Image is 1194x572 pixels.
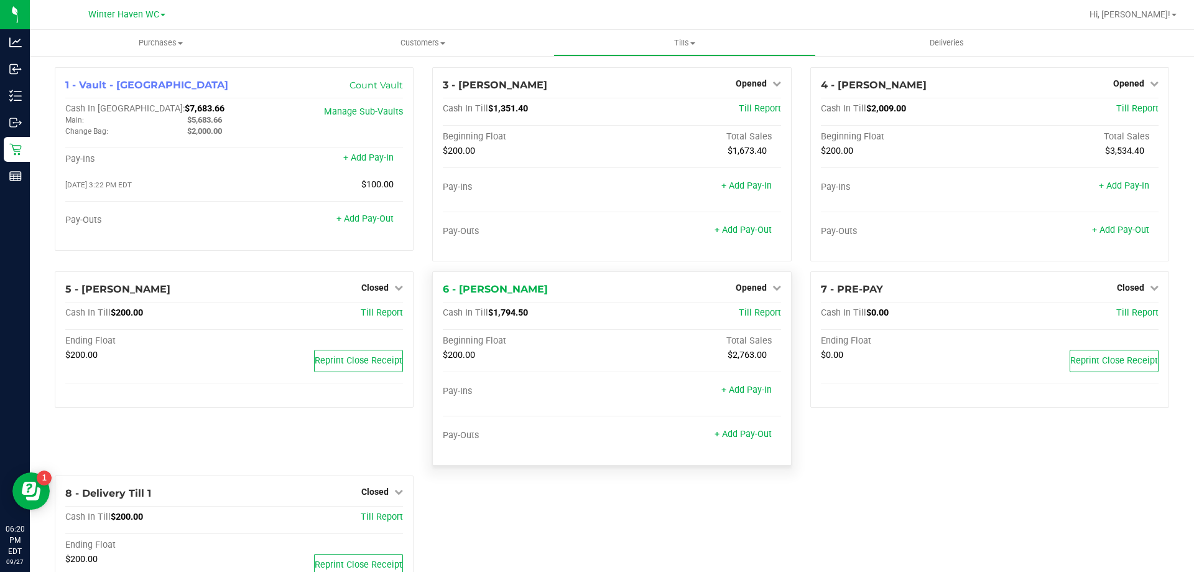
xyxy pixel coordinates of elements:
[65,512,111,522] span: Cash In Till
[187,115,222,124] span: $5,683.66
[443,386,612,397] div: Pay-Ins
[292,37,553,49] span: Customers
[65,181,132,189] span: [DATE] 3:22 PM EDT
[739,307,781,318] a: Till Report
[349,80,403,91] a: Count Vault
[361,283,389,293] span: Closed
[9,116,22,129] inline-svg: Outbound
[1092,225,1149,235] a: + Add Pay-Out
[728,146,767,156] span: $1,673.40
[65,116,84,124] span: Main:
[30,30,292,56] a: Purchases
[65,554,98,565] span: $200.00
[816,30,1078,56] a: Deliveries
[111,307,143,318] span: $200.00
[1117,283,1144,293] span: Closed
[821,146,853,156] span: $200.00
[821,335,990,347] div: Ending Float
[443,283,548,295] span: 6 - [PERSON_NAME]
[1116,307,1159,318] a: Till Report
[292,30,553,56] a: Customers
[361,179,394,190] span: $100.00
[9,170,22,182] inline-svg: Reports
[866,307,889,318] span: $0.00
[6,523,24,557] p: 06:20 PM EDT
[736,283,767,293] span: Opened
[866,103,906,114] span: $2,009.00
[554,37,815,49] span: Tills
[65,127,108,136] span: Change Bag:
[361,487,389,497] span: Closed
[913,37,981,49] span: Deliveries
[37,471,52,485] iframe: Resource center unread badge
[187,126,222,136] span: $2,000.00
[1090,9,1170,19] span: Hi, [PERSON_NAME]!
[343,152,394,163] a: + Add Pay-In
[443,182,612,193] div: Pay-Ins
[443,430,612,441] div: Pay-Outs
[488,307,528,318] span: $1,794.50
[111,512,143,522] span: $200.00
[488,103,528,114] span: $1,351.40
[12,472,50,510] iframe: Resource center
[443,146,475,156] span: $200.00
[1070,350,1159,372] button: Reprint Close Receipt
[1105,146,1144,156] span: $3,534.40
[443,350,475,360] span: $200.00
[739,103,781,114] a: Till Report
[721,181,772,191] a: + Add Pay-In
[821,79,927,91] span: 4 - [PERSON_NAME]
[315,355,402,366] span: Reprint Close Receipt
[443,307,488,318] span: Cash In Till
[821,182,990,193] div: Pay-Ins
[65,335,234,347] div: Ending Float
[185,103,224,114] span: $7,683.66
[88,9,159,20] span: Winter Haven WC
[65,350,98,360] span: $200.00
[336,213,394,224] a: + Add Pay-Out
[736,78,767,88] span: Opened
[443,335,612,347] div: Beginning Float
[1070,355,1158,366] span: Reprint Close Receipt
[65,79,228,91] span: 1 - Vault - [GEOGRAPHIC_DATA]
[314,350,403,372] button: Reprint Close Receipt
[821,283,883,295] span: 7 - PRE-PAY
[443,131,612,143] div: Beginning Float
[443,103,488,114] span: Cash In Till
[443,226,612,237] div: Pay-Outs
[65,103,185,114] span: Cash In [GEOGRAPHIC_DATA]:
[553,30,815,56] a: Tills
[821,226,990,237] div: Pay-Outs
[65,215,234,226] div: Pay-Outs
[612,131,781,143] div: Total Sales
[443,79,547,91] span: 3 - [PERSON_NAME]
[9,90,22,102] inline-svg: Inventory
[1116,103,1159,114] a: Till Report
[9,63,22,75] inline-svg: Inbound
[1099,181,1149,191] a: + Add Pay-In
[821,103,866,114] span: Cash In Till
[728,350,767,360] span: $2,763.00
[65,540,234,551] div: Ending Float
[715,429,772,439] a: + Add Pay-Out
[361,512,403,522] a: Till Report
[821,307,866,318] span: Cash In Till
[9,143,22,156] inline-svg: Retail
[65,307,111,318] span: Cash In Till
[361,307,403,318] a: Till Report
[612,335,781,347] div: Total Sales
[315,560,402,570] span: Reprint Close Receipt
[65,283,170,295] span: 5 - [PERSON_NAME]
[6,557,24,566] p: 09/27
[30,37,292,49] span: Purchases
[324,106,403,117] a: Manage Sub-Vaults
[1113,78,1144,88] span: Opened
[821,350,843,360] span: $0.00
[989,131,1159,143] div: Total Sales
[821,131,990,143] div: Beginning Float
